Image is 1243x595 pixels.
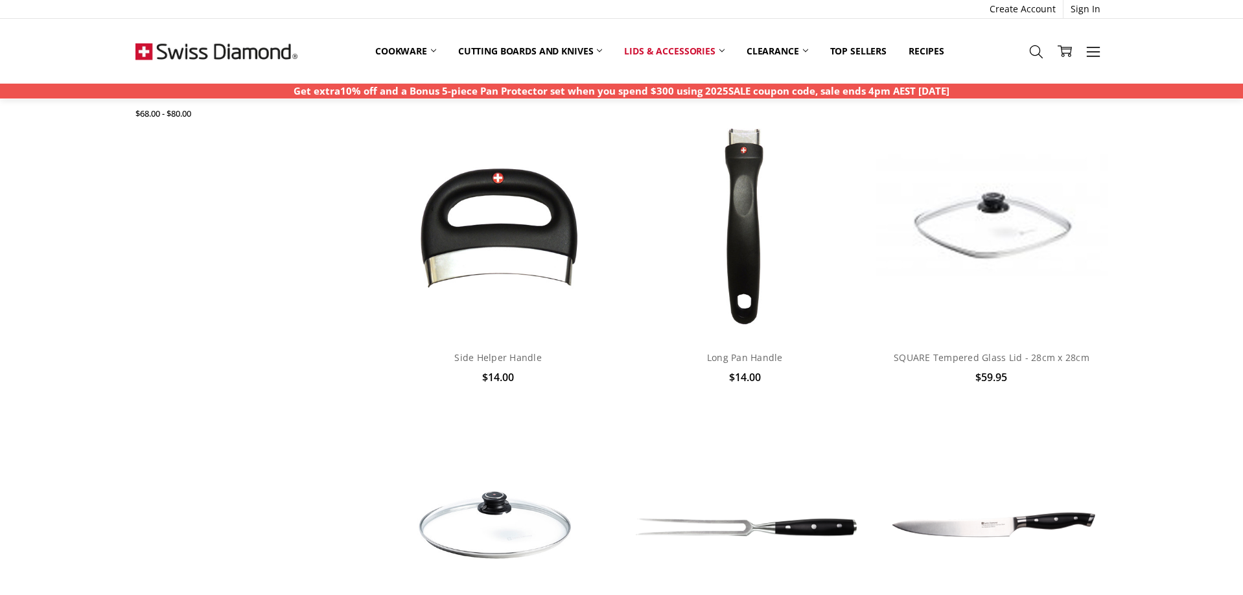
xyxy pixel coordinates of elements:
span: $14.00 [729,370,761,384]
a: Add to Cart [397,301,599,325]
a: SQUARE Tempered Glass Lid - 28cm x 28cm [876,108,1108,340]
a: Side Helper Handle [382,108,614,340]
a: Top Sellers [819,37,898,65]
a: Long Pan Handle [707,351,783,364]
a: Recipes [898,37,955,65]
span: $14.00 [482,370,514,384]
a: Cutting boards and knives [447,37,614,65]
img: Side Helper Handle [403,108,593,340]
a: Clearance [736,37,819,65]
img: Free Shipping On Every Order [135,19,297,84]
a: Add to Cart [890,301,1093,325]
img: Swiss Diamond Prestige Carving Knife 8" - 20cm [876,504,1108,550]
a: Long Pan Handle [629,108,861,340]
a: $68.00 - $80.00 [135,103,331,124]
img: Swiss Diamond Prestige Carving Fork 7" - 18cm [629,512,861,542]
img: SQUARE Tempered Glass Lid - 28cm x 28cm [876,108,1108,339]
p: Get extra10% off and a Bonus 5-piece Pan Protector set when you spend $300 using 2025SALE coupon ... [294,84,949,99]
span: $59.95 [975,370,1007,384]
a: SQUARE Tempered Glass Lid - 28cm x 28cm [894,351,1089,364]
a: Add to Cart [644,301,846,325]
a: Side Helper Handle [454,351,542,364]
img: Long Pan Handle [650,108,840,340]
a: Lids & Accessories [613,37,735,65]
a: Cookware [364,37,447,65]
